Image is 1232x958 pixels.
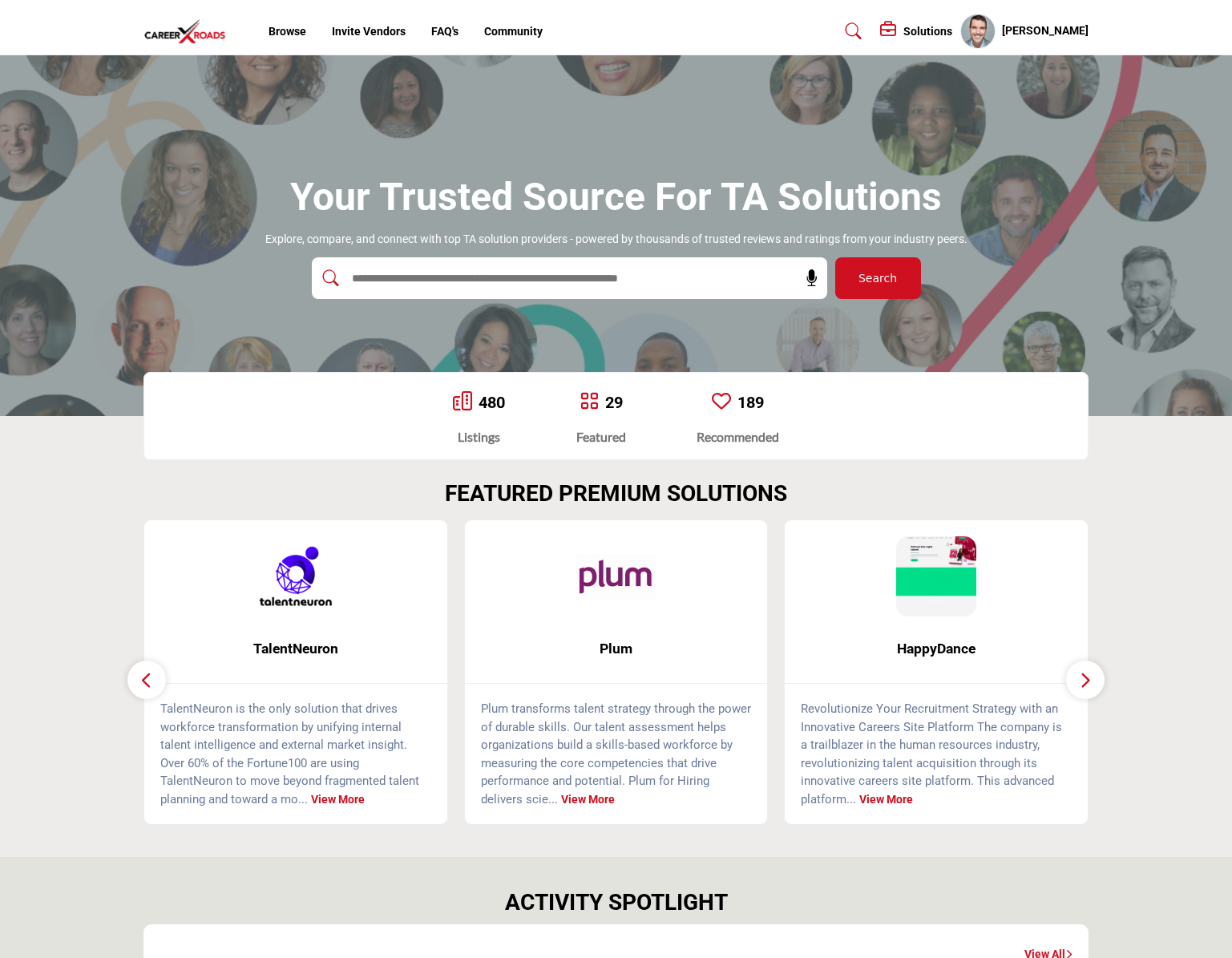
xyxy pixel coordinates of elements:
[605,393,623,412] a: 29
[846,792,856,806] span: ...
[576,427,626,447] div: Featured
[479,393,505,412] a: 480
[445,480,787,507] h2: FEATURED PREMIUM SOLUTIONS
[809,628,1064,670] b: HappyDance
[160,700,431,808] p: TalentNeuron is the only solution that drives workforce transformation by unifying internal talen...
[465,628,768,670] a: Plum
[737,393,764,412] a: 189
[576,536,656,616] img: Plum
[830,18,872,44] a: Search
[858,270,897,287] span: Search
[431,25,458,38] a: FAQ's
[712,391,731,414] a: Go to Recommended
[561,793,615,806] a: View More
[144,628,447,670] a: TalentNeuron
[269,25,306,38] a: Browse
[143,18,235,45] img: Site Logo
[489,628,744,670] b: Plum
[801,700,1072,808] p: Revolutionize Your Recruitment Strategy with an Innovative Careers Site Platform The company is a...
[960,14,996,49] button: Show hide supplier dropdown
[835,257,921,299] button: Search
[489,638,744,659] span: Plum
[168,638,423,659] span: TalentNeuron
[256,536,336,616] img: TalentNeuron
[903,24,952,38] h5: Solutions
[484,25,543,38] a: Community
[453,427,505,447] div: Listings
[290,172,942,222] h1: Your Trusted Source for TA Solutions
[859,793,913,806] a: View More
[332,25,406,38] a: Invite Vendors
[548,792,558,806] span: ...
[880,22,952,41] div: Solutions
[168,628,423,670] b: TalentNeuron
[580,391,599,414] a: Go to Featured
[809,638,1064,659] span: HappyDance
[785,628,1088,670] a: HappyDance
[896,536,976,616] img: HappyDance
[697,427,779,447] div: Recommended
[1002,23,1089,39] h5: [PERSON_NAME]
[298,792,308,806] span: ...
[481,700,752,808] p: Plum transforms talent strategy through the power of durable skills. Our talent assessment helps ...
[265,232,967,248] p: Explore, compare, and connect with top TA solution providers - powered by thousands of trusted re...
[505,889,728,916] h2: ACTIVITY SPOTLIGHT
[311,793,365,806] a: View More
